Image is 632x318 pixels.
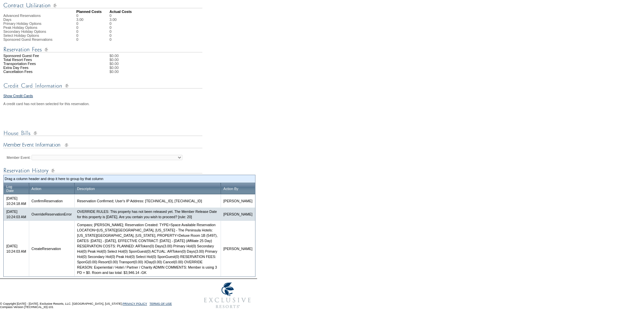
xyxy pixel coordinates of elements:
[3,45,202,54] img: Reservation Fees
[109,22,116,26] td: 0
[198,279,257,312] img: Exclusive Resorts
[76,10,109,14] td: Planned Costs
[109,66,255,70] td: $0.00
[3,166,202,175] img: Reservation Log
[3,33,39,37] span: Select Holiday Options
[32,187,41,191] a: Action
[76,26,109,30] td: 0
[109,58,255,62] td: $0.00
[4,208,29,221] td: [DATE] 10:24:03 AM
[3,54,76,58] td: Sponsored Guest Fee
[74,208,221,221] td: OVERRIDE RULES: This property has not been released yet. The Member Release Date for this propert...
[3,62,76,66] td: Transportation Fees
[76,14,109,18] td: 0
[3,66,76,70] td: Extra Day Fees
[3,26,37,30] span: Peak Holiday Options
[109,70,255,74] td: $0.00
[221,221,255,277] td: [PERSON_NAME]
[3,82,202,90] img: Credit Card Information
[29,208,74,221] td: OverrideReservationError
[109,37,116,41] td: 0
[6,185,14,193] a: LogDate
[221,208,255,221] td: [PERSON_NAME]
[3,141,202,150] img: Member Event
[109,14,116,18] td: 0
[4,194,29,208] td: [DATE] 10:24:18 AM
[109,10,255,14] td: Actual Costs
[3,1,202,10] img: Contract Utilization
[109,30,116,33] td: 0
[77,187,95,191] a: Description
[76,37,109,41] td: 0
[3,129,202,137] img: House Bills
[109,18,116,22] td: 3.00
[221,194,255,208] td: [PERSON_NAME]
[5,176,254,181] td: Drag a column header and drop it here to group by that column
[29,194,74,208] td: ConfirmReservation
[109,26,116,30] td: 0
[3,37,52,41] span: Sponsored Guest Reservations
[76,30,109,33] td: 0
[3,94,33,98] a: Show Credit Cards
[122,302,147,305] a: PRIVACY POLICY
[74,221,221,277] td: Compass; [PERSON_NAME]; Reservation Created: TYPE=Space Available Reservation LOCATION=[US_STATE]...
[3,14,41,18] span: Advanced Reservations
[76,18,109,22] td: 3.00
[3,70,76,74] td: Cancellation Fees
[76,33,109,37] td: 0
[74,194,221,208] td: Reservation Confirmed; User's IP Address: [TECHNICAL_ID], [TECHNICAL_ID]
[4,221,29,277] td: [DATE] 10:24:03 AM
[7,156,31,159] label: Member Event:
[150,302,172,305] a: TERMS OF USE
[223,187,238,191] a: Action By
[76,22,109,26] td: 0
[3,22,41,26] span: Primary Holiday Options
[109,54,255,58] td: $0.00
[109,33,116,37] td: 0
[3,18,11,22] span: Days
[109,62,255,66] td: $0.00
[29,221,74,277] td: CreateReservation
[74,183,221,194] th: Drag to group or reorder
[3,102,255,106] div: A credit card has not been selected for this reservation.
[3,58,76,62] td: Total Resort Fees
[3,30,46,33] span: Secondary Holiday Options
